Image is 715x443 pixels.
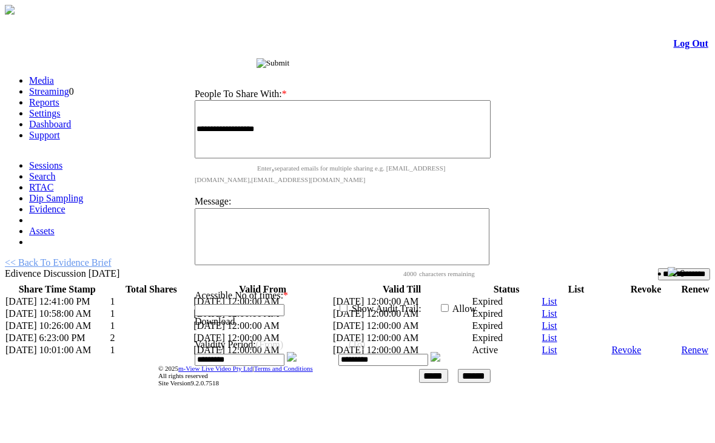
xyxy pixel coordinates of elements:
span: Share Evidence Brief [184,58,257,68]
span: Enter separated emails for multiple sharing e.g. [EMAIL_ADDRESS][DOMAIN_NAME],[EMAIL_ADDRESS][DOM... [195,164,446,183]
span: (To) [349,339,365,350]
label: Show Audit Trail: [352,303,421,314]
p: Validity Period: [195,339,491,350]
span: , [272,161,275,173]
input: Submit [257,58,290,68]
p: Message: [195,196,491,207]
img: Calender.png [287,352,297,362]
span: (From) [256,339,283,350]
img: Calender.png [431,352,440,362]
span: characters remaining [419,270,475,277]
label: Allow Download [195,303,477,326]
span: 4000 [195,270,417,277]
p: People To Share With: [195,89,491,100]
p: Acessible No of times: [195,290,483,301]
